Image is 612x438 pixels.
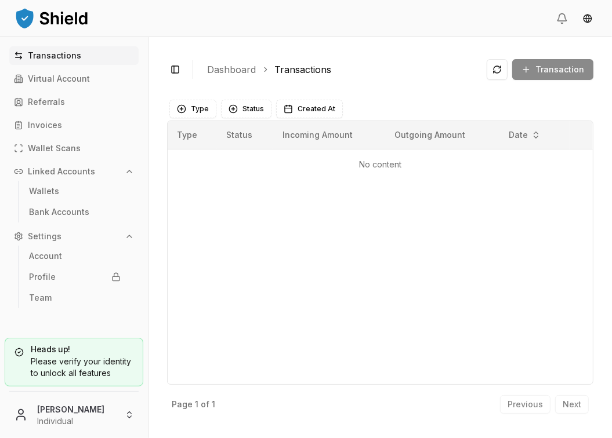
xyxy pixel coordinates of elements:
button: [PERSON_NAME]Individual [5,396,143,433]
button: Created At [276,100,343,118]
p: Profile [29,273,56,281]
a: Virtual Account [9,70,139,88]
a: Wallet Scans [9,139,139,158]
a: Account [24,247,125,265]
p: Bank Accounts [29,208,89,216]
a: Transactions [9,46,139,65]
a: Bank Accounts [24,203,125,221]
p: Wallet Scans [28,144,81,152]
a: Invoices [9,116,139,134]
p: of [201,400,209,408]
th: Status [217,121,273,149]
p: Page [172,400,193,408]
p: [PERSON_NAME] [37,403,115,415]
th: Incoming Amount [273,121,385,149]
a: Wallets [24,182,125,200]
p: 1 [212,400,215,408]
nav: breadcrumb [207,63,477,76]
button: Status [221,100,271,118]
p: Referrals [28,98,65,106]
p: 1 [195,400,198,408]
p: No content [177,159,584,170]
span: Created At [298,104,335,114]
a: Transactions [274,63,331,76]
p: Account [29,252,62,260]
p: Virtual Account [28,75,90,83]
div: Please verify your identity to unlock all features [15,356,133,379]
p: Transactions [28,52,81,60]
p: Invoices [28,121,62,129]
a: Profile [24,268,125,286]
p: Individual [37,415,115,427]
img: ShieldPay Logo [14,6,89,30]
a: Heads up!Please verify your identity to unlock all features [5,338,143,386]
a: Dashboard [207,63,256,76]
h5: Heads up! [15,345,133,353]
button: Type [169,100,216,118]
button: Settings [9,227,139,246]
p: Wallets [29,187,59,195]
th: Type [168,121,217,149]
button: Date [504,126,545,144]
button: Linked Accounts [9,162,139,181]
p: Settings [28,232,61,240]
p: Team [29,294,52,302]
p: Linked Accounts [28,167,95,176]
a: Referrals [9,93,139,111]
a: Team [24,289,125,307]
th: Outgoing Amount [385,121,498,149]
